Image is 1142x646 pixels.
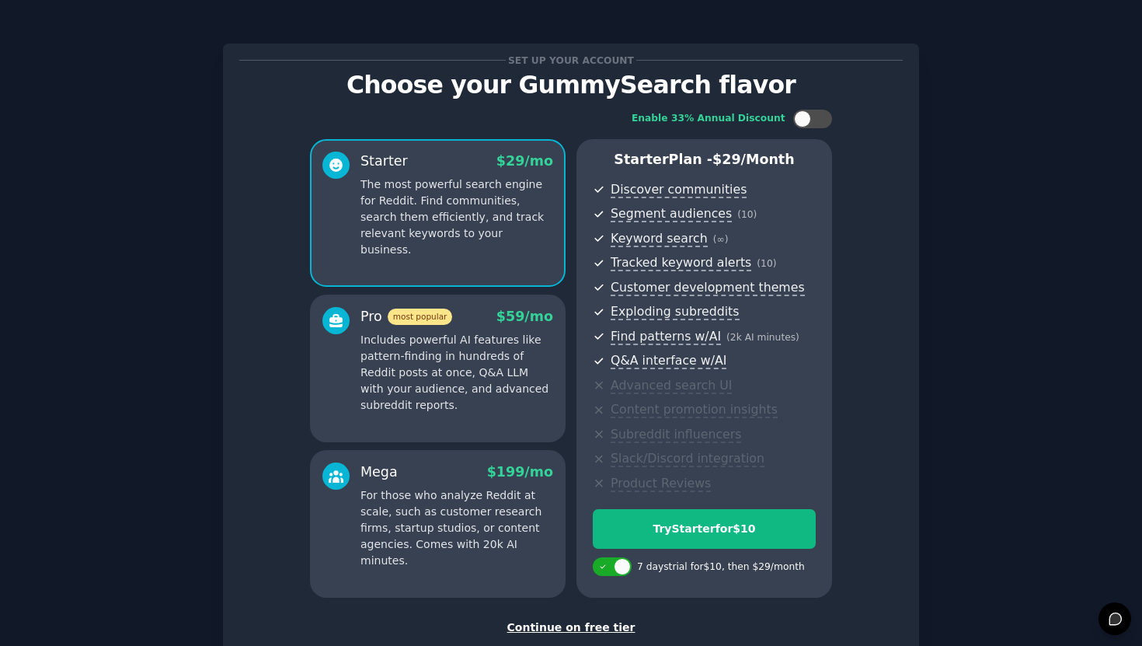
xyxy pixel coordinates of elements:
span: Customer development themes [611,280,805,296]
span: Keyword search [611,231,708,247]
p: Starter Plan - [593,150,816,169]
div: 7 days trial for $10 , then $ 29 /month [637,560,805,574]
span: ( 2k AI minutes ) [726,332,799,343]
span: Exploding subreddits [611,304,739,320]
span: $ 29 /mo [496,153,553,169]
span: ( 10 ) [757,258,776,269]
span: $ 199 /mo [487,464,553,480]
span: Tracked keyword alerts [611,255,751,271]
div: Enable 33% Annual Discount [632,112,785,126]
p: The most powerful search engine for Reddit. Find communities, search them efficiently, and track ... [360,176,553,258]
span: Advanced search UI [611,378,732,394]
span: $ 59 /mo [496,309,553,324]
div: Pro [360,307,452,326]
span: Product Reviews [611,476,711,492]
p: Choose your GummySearch flavor [239,72,903,99]
div: Continue on free tier [239,620,903,636]
span: Subreddit influencers [611,427,741,443]
p: Includes powerful AI features like pattern-finding in hundreds of Reddit posts at once, Q&A LLM w... [360,332,553,414]
span: Content promotion insights [611,402,778,418]
span: Slack/Discord integration [611,451,764,467]
span: Q&A interface w/AI [611,353,726,369]
button: TryStarterfor$10 [593,509,816,549]
span: Set up your account [506,52,637,68]
span: ( 10 ) [737,209,757,220]
div: Mega [360,463,398,482]
span: most popular [388,309,453,325]
span: $ 29 /month [712,152,795,167]
div: Try Starter for $10 [594,521,815,537]
span: ( ∞ ) [713,234,729,245]
p: For those who analyze Reddit at scale, such as customer research firms, startup studios, or conte... [360,487,553,569]
span: Discover communities [611,182,747,198]
span: Find patterns w/AI [611,329,721,345]
div: Starter [360,152,408,171]
span: Segment audiences [611,206,732,222]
